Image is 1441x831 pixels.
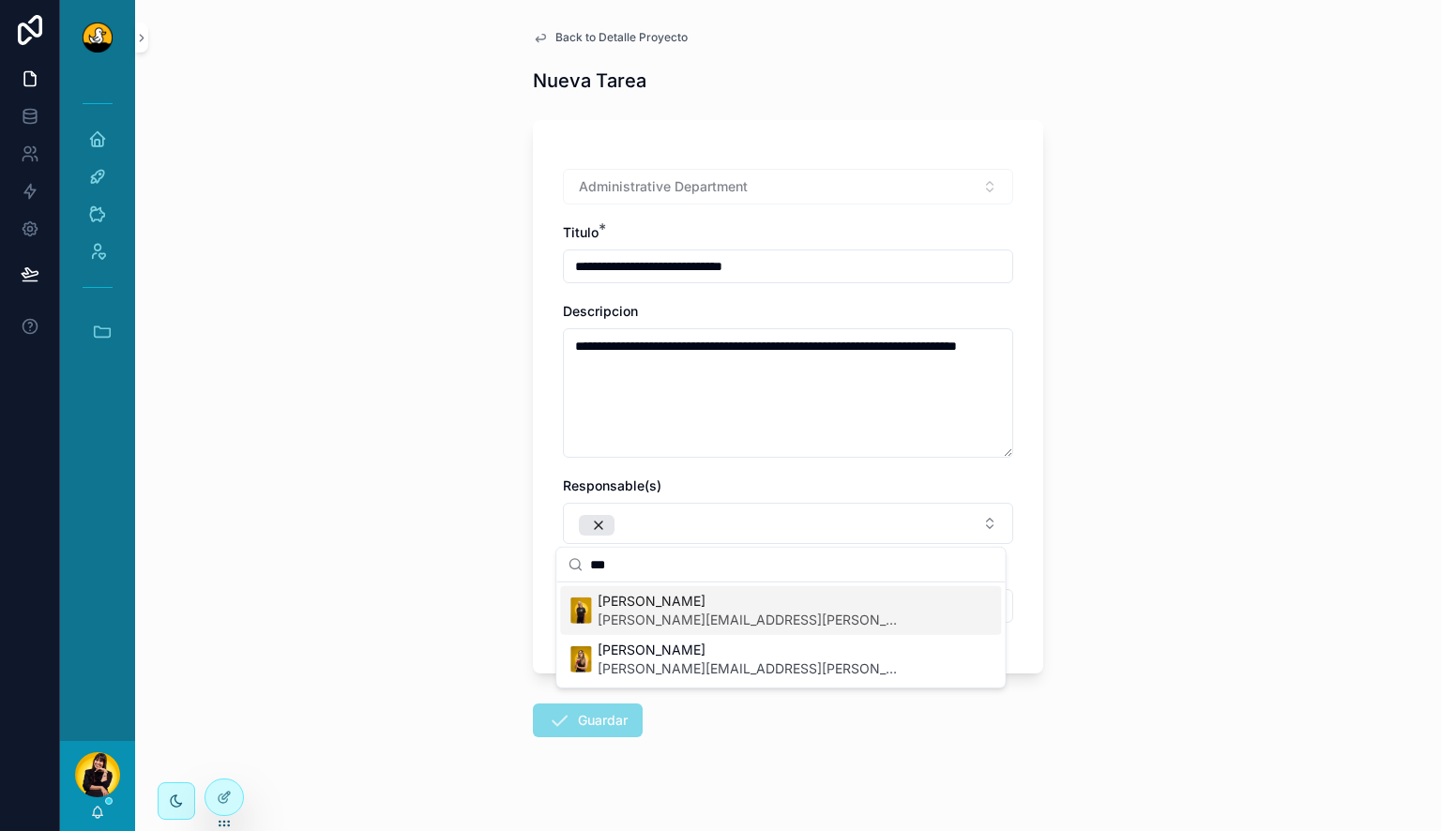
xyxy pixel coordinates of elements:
button: Select Button [563,503,1013,544]
div: Suggestions [556,582,1005,687]
span: Responsable(s) [563,477,661,493]
span: [PERSON_NAME][EMAIL_ADDRESS][PERSON_NAME][DOMAIN_NAME] [598,611,898,629]
span: Descripcion [563,303,638,319]
button: Unselect ENTREVISTAS | Marketing Manager [579,511,614,536]
a: Back to Detalle Proyecto [533,30,688,45]
span: [PERSON_NAME][EMAIL_ADDRESS][PERSON_NAME][DOMAIN_NAME] [598,659,898,678]
h1: Nueva Tarea [533,68,646,94]
span: [PERSON_NAME] [598,641,898,659]
span: Back to Detalle Proyecto [555,30,688,45]
img: App logo [83,23,113,53]
span: [PERSON_NAME] [598,592,898,611]
span: Titulo [563,224,599,240]
div: scrollable content [60,75,135,385]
